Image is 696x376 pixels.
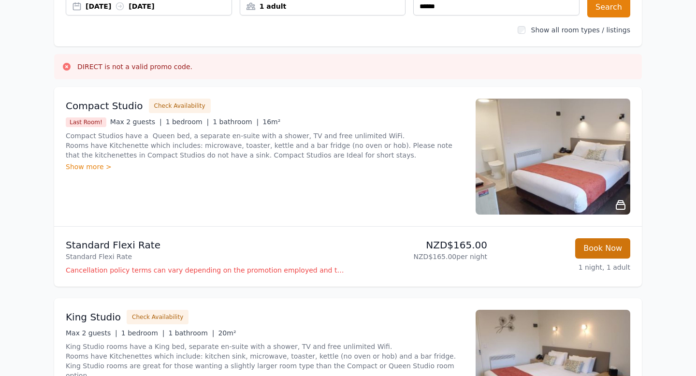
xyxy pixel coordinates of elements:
button: Check Availability [127,310,188,324]
button: Book Now [575,238,630,259]
div: Show more > [66,162,464,172]
p: 1 night, 1 adult [495,262,630,272]
span: 20m² [218,329,236,337]
span: 1 bedroom | [121,329,165,337]
p: NZD$165.00 [352,238,487,252]
h3: Compact Studio [66,99,143,113]
div: [DATE] [DATE] [86,1,232,11]
span: 1 bedroom | [166,118,209,126]
span: 1 bathroom | [213,118,259,126]
div: 1 adult [240,1,406,11]
p: Standard Flexi Rate [66,238,344,252]
h3: DIRECT is not a valid promo code. [77,62,192,72]
p: Compact Studios have a Queen bed, a separate en-suite with a shower, TV and free unlimited WiFi. ... [66,131,464,160]
span: 1 bathroom | [168,329,214,337]
span: Max 2 guests | [110,118,162,126]
p: NZD$165.00 per night [352,252,487,261]
h3: King Studio [66,310,121,324]
label: Show all room types / listings [531,26,630,34]
span: Max 2 guests | [66,329,117,337]
button: Check Availability [149,99,211,113]
span: 16m² [262,118,280,126]
p: Cancellation policy terms can vary depending on the promotion employed and the time of stay of th... [66,265,344,275]
p: Standard Flexi Rate [66,252,344,261]
span: Last Room! [66,117,106,127]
